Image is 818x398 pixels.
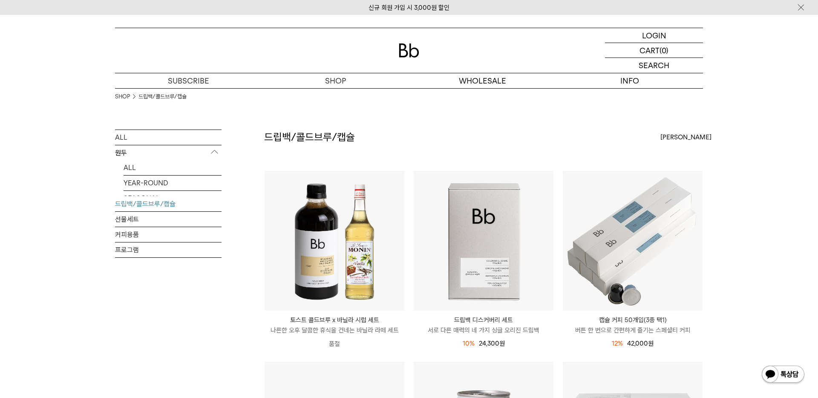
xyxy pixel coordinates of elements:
a: ALL [124,160,222,175]
p: CART [639,43,660,58]
a: SEASONAL [124,191,222,206]
span: 원 [499,340,505,347]
p: 캡슐 커피 50개입(3종 택1) [563,315,703,325]
p: LOGIN [642,28,666,43]
span: 원 [648,340,654,347]
span: 24,300 [479,340,505,347]
a: YEAR-ROUND [124,176,222,190]
span: 42,000 [627,340,654,347]
p: INFO [556,73,703,88]
p: WHOLESALE [409,73,556,88]
img: 로고 [399,43,419,58]
a: LOGIN [605,28,703,43]
a: 캡슐 커피 50개입(3종 택1) 버튼 한 번으로 간편하게 즐기는 스페셜티 커피 [563,315,703,335]
p: 버튼 한 번으로 간편하게 즐기는 스페셜티 커피 [563,325,703,335]
p: 품절 [265,335,404,352]
img: 카카오톡 채널 1:1 채팅 버튼 [761,365,805,385]
a: 드립백 디스커버리 세트 서로 다른 매력의 네 가지 싱글 오리진 드립백 [414,315,553,335]
a: 선물세트 [115,212,222,227]
h2: 드립백/콜드브루/캡슐 [264,130,355,144]
p: 원두 [115,145,222,161]
p: 서로 다른 매력의 네 가지 싱글 오리진 드립백 [414,325,553,335]
p: (0) [660,43,668,58]
a: 드립백/콜드브루/캡슐 [138,92,187,101]
p: 토스트 콜드브루 x 바닐라 시럽 세트 [265,315,404,325]
span: [PERSON_NAME] [660,132,711,142]
p: 나른한 오후 달콤한 휴식을 건네는 바닐라 라떼 세트 [265,325,404,335]
a: 신규 회원 가입 시 3,000원 할인 [369,4,449,12]
a: 커피용품 [115,227,222,242]
a: 토스트 콜드브루 x 바닐라 시럽 세트 나른한 오후 달콤한 휴식을 건네는 바닐라 라떼 세트 [265,315,404,335]
a: 드립백/콜드브루/캡슐 [115,196,222,211]
a: SHOP [115,92,130,101]
div: 12% [612,338,623,349]
img: 토스트 콜드브루 x 바닐라 시럽 세트 [265,171,404,311]
img: 드립백 디스커버리 세트 [414,171,553,311]
a: SHOP [262,73,409,88]
p: SEARCH [639,58,669,73]
a: ALL [115,130,222,145]
a: SUBSCRIBE [115,73,262,88]
div: 10% [463,338,475,349]
img: 캡슐 커피 50개입(3종 택1) [563,171,703,311]
a: 프로그램 [115,242,222,257]
p: 드립백 디스커버리 세트 [414,315,553,325]
a: CART (0) [605,43,703,58]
